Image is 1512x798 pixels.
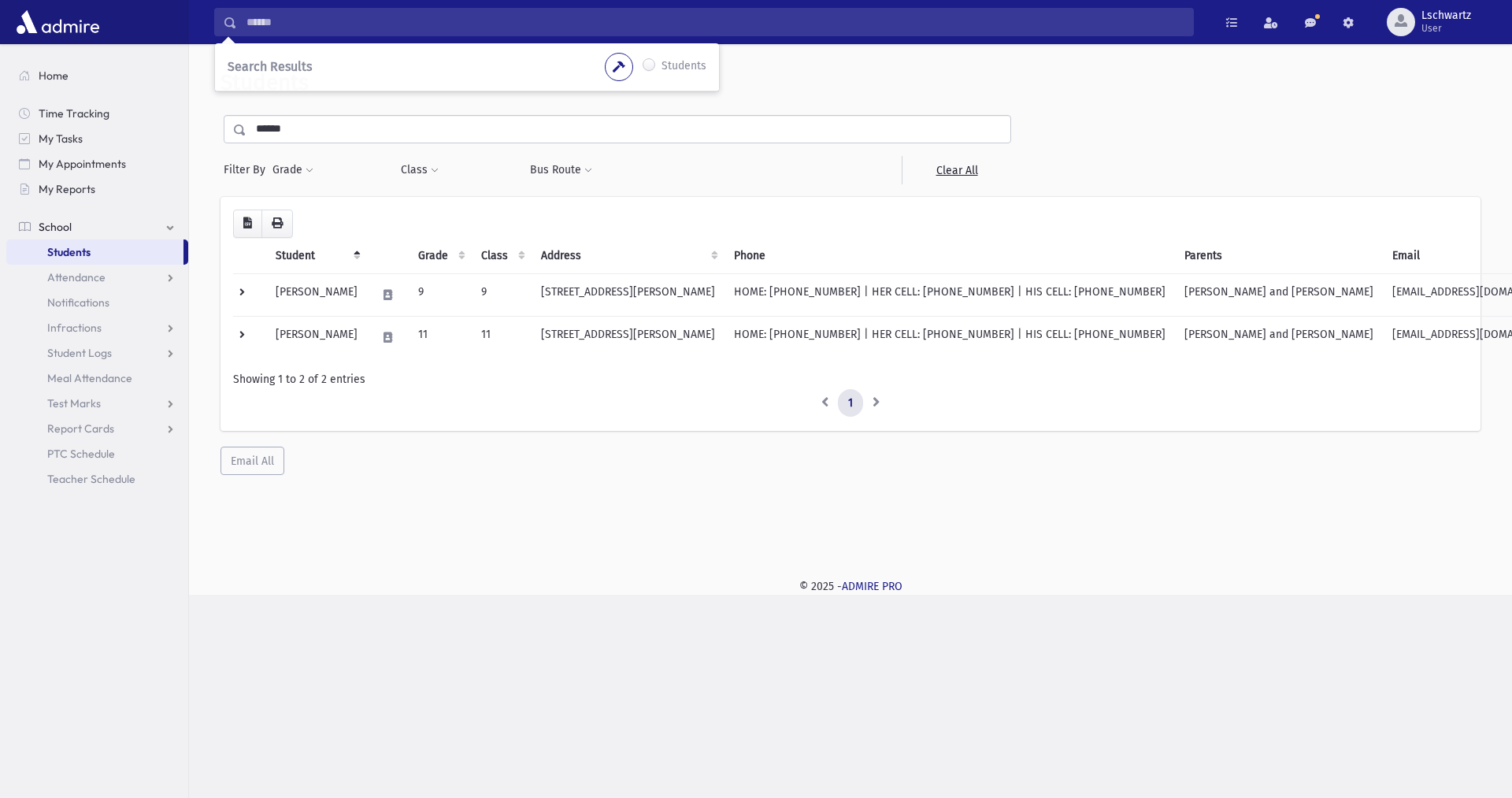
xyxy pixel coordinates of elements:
[6,101,188,126] a: Time Tracking
[47,421,114,436] span: Report Cards
[39,106,109,121] span: Time Tracking
[902,156,1011,184] a: Clear All
[409,238,472,274] th: Grade: activate to sort column ascending
[47,321,102,335] span: Infractions
[237,8,1193,36] input: Search
[409,273,472,316] td: 9
[724,316,1175,358] td: HOME: [PHONE_NUMBER] | HER CELL: [PHONE_NUMBER] | HIS CELL: [PHONE_NUMBER]
[47,472,135,486] span: Teacher Schedule
[13,6,103,38] img: AdmirePro
[724,238,1175,274] th: Phone
[261,210,293,238] button: Print
[6,441,188,466] a: PTC Schedule
[272,156,314,184] button: Grade
[838,389,863,418] a: 1
[266,316,367,358] td: [PERSON_NAME]
[409,316,472,358] td: 11
[6,63,188,88] a: Home
[472,316,532,358] td: 11
[6,315,188,340] a: Infractions
[472,273,532,316] td: 9
[6,290,188,315] a: Notifications
[39,132,83,146] span: My Tasks
[532,316,724,358] td: [STREET_ADDRESS][PERSON_NAME]
[1175,316,1383,358] td: [PERSON_NAME] and [PERSON_NAME]
[266,238,367,274] th: Student: activate to sort column descending
[6,239,183,265] a: Students
[39,69,69,83] span: Home
[6,391,188,416] a: Test Marks
[47,447,115,461] span: PTC Schedule
[400,156,439,184] button: Class
[6,366,188,391] a: Meal Attendance
[39,220,72,234] span: School
[47,295,109,310] span: Notifications
[266,273,367,316] td: [PERSON_NAME]
[47,396,101,410] span: Test Marks
[39,182,95,196] span: My Reports
[6,466,188,492] a: Teacher Schedule
[1175,273,1383,316] td: [PERSON_NAME] and [PERSON_NAME]
[724,273,1175,316] td: HOME: [PHONE_NUMBER] | HER CELL: [PHONE_NUMBER] | HIS CELL: [PHONE_NUMBER]
[47,371,132,385] span: Meal Attendance
[228,59,312,74] span: Search Results
[532,273,724,316] td: [STREET_ADDRESS][PERSON_NAME]
[6,416,188,441] a: Report Cards
[532,238,724,274] th: Address: activate to sort column ascending
[47,245,91,259] span: Students
[214,578,1487,595] div: © 2025 -
[224,161,272,178] span: Filter By
[47,270,106,284] span: Attendance
[233,210,262,238] button: CSV
[6,214,188,239] a: School
[842,580,902,593] a: ADMIRE PRO
[1175,238,1383,274] th: Parents
[6,176,188,202] a: My Reports
[529,156,593,184] button: Bus Route
[661,58,706,76] label: Students
[6,126,188,151] a: My Tasks
[39,157,126,171] span: My Appointments
[6,340,188,366] a: Student Logs
[1421,9,1471,22] span: Lschwartz
[6,265,188,290] a: Attendance
[6,151,188,176] a: My Appointments
[472,238,532,274] th: Class: activate to sort column ascending
[47,346,112,360] span: Student Logs
[220,447,284,475] button: Email All
[1421,22,1471,35] span: User
[233,371,1468,388] div: Showing 1 to 2 of 2 entries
